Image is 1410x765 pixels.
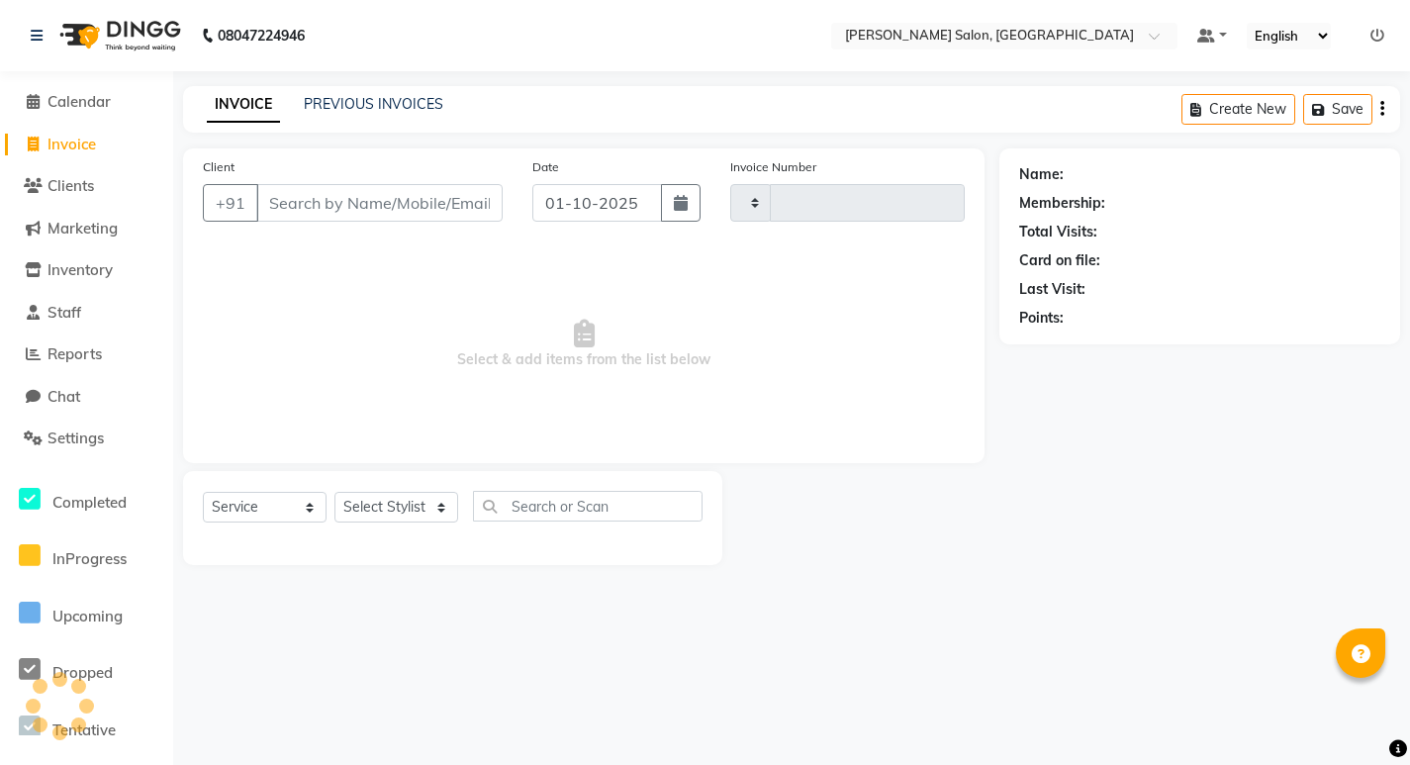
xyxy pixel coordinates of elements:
[5,259,168,282] a: Inventory
[203,158,235,176] label: Client
[47,92,111,111] span: Calendar
[730,158,816,176] label: Invoice Number
[532,158,559,176] label: Date
[52,493,127,512] span: Completed
[47,344,102,363] span: Reports
[1327,686,1390,745] iframe: chat widget
[1019,164,1064,185] div: Name:
[47,176,94,195] span: Clients
[5,428,168,450] a: Settings
[203,245,965,443] span: Select & add items from the list below
[1019,279,1085,300] div: Last Visit:
[5,175,168,198] a: Clients
[47,429,104,447] span: Settings
[5,218,168,240] a: Marketing
[1019,222,1097,242] div: Total Visits:
[1303,94,1372,125] button: Save
[5,302,168,325] a: Staff
[304,95,443,113] a: PREVIOUS INVOICES
[256,184,503,222] input: Search by Name/Mobile/Email/Code
[1019,308,1064,329] div: Points:
[52,607,123,625] span: Upcoming
[47,219,118,238] span: Marketing
[1181,94,1295,125] button: Create New
[5,134,168,156] a: Invoice
[203,184,258,222] button: +91
[47,135,96,153] span: Invoice
[1019,250,1100,271] div: Card on file:
[50,8,186,63] img: logo
[52,663,113,682] span: Dropped
[47,303,81,322] span: Staff
[5,91,168,114] a: Calendar
[52,549,127,568] span: InProgress
[1019,193,1105,214] div: Membership:
[207,87,280,123] a: INVOICE
[218,8,305,63] b: 08047224946
[5,386,168,409] a: Chat
[5,343,168,366] a: Reports
[47,387,80,406] span: Chat
[47,260,113,279] span: Inventory
[473,491,703,522] input: Search or Scan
